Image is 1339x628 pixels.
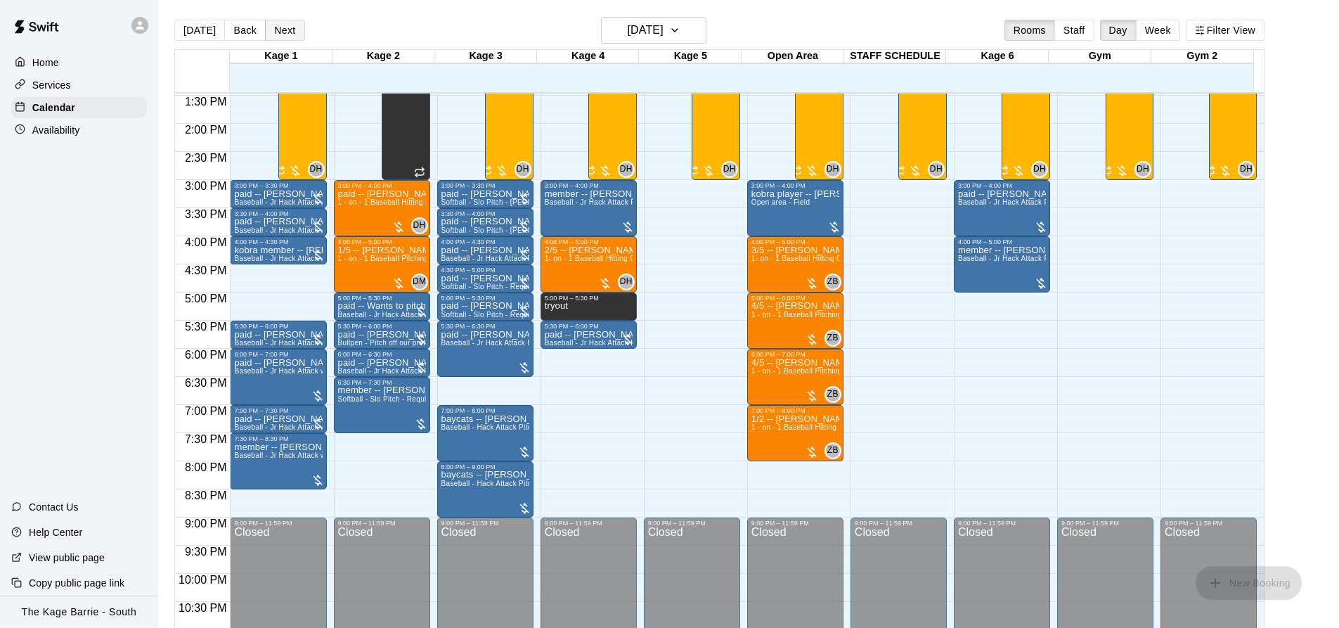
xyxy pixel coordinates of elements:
span: 8:30 PM [181,489,231,501]
span: DH [930,162,943,177]
div: 5:00 PM – 6:00 PM [751,295,809,302]
span: Dan Hodgins [727,161,738,178]
span: Zach Biery [830,330,841,347]
span: Baseball - Jr Hack Attack Pitching Machine - Perfect for all ages and skill levels! [338,367,605,375]
div: Zach Biery [824,274,841,290]
h6: [DATE] [628,20,664,40]
div: Dan Hodgins [618,274,635,290]
span: 5:30 PM [181,321,231,333]
span: Baseball - Hack Attack Pitching Machine - Ideal for 14U and older players [441,480,687,487]
span: 1 - on - 1 Baseball Hitting and Pitching Clinic [338,198,488,206]
p: Home [32,56,59,70]
div: 7:00 PM – 7:30 PM [234,407,292,414]
div: 3:00 PM – 3:30 PM [441,182,499,189]
div: 5:00 PM – 5:30 PM [441,295,499,302]
span: 3:30 PM [181,208,231,220]
span: DH [517,162,529,177]
span: 7:30 PM [181,433,231,445]
span: Recurring event [414,167,425,178]
div: 7:00 PM – 8:00 PM: baycats -- Tristan Clarke [437,405,533,461]
span: Dan Hodgins [830,161,841,178]
div: 5:30 PM – 6:00 PM [234,323,292,330]
div: Zach Biery [824,386,841,403]
div: 3:00 PM – 3:30 PM: paid -- tiffany jazwinski Hopper [437,180,533,208]
p: Availability [32,123,80,137]
span: Dan Hodgins [313,161,325,178]
div: 9:00 PM – 11:59 PM [545,520,606,527]
span: Dan Hodgins [1140,161,1151,178]
span: ZB [827,275,839,289]
span: DH [827,162,839,177]
span: Dan Hodgins [417,217,428,234]
span: Zach Biery [830,386,841,403]
div: Dan Hodgins [1031,161,1048,178]
span: Recurring event [1204,165,1215,177]
div: Zach Biery [824,330,841,347]
div: Kage 4 [537,50,640,63]
a: Availability [11,120,147,141]
span: Open area - Field [751,198,810,206]
span: Baseball - Jr Hack Attack with Feeder - DO NOT NEED SECOND PERSON [234,451,485,459]
span: Softball - Slo Pitch - Requires second person to feed machine [441,283,647,290]
span: Recurring event [481,165,492,177]
div: Gym [1049,50,1151,63]
a: Calendar [11,97,147,118]
span: 1- on - 1 Baseball Hitting Clinic [751,255,855,262]
button: Filter View [1186,20,1264,41]
button: [DATE] [601,17,706,44]
span: Recurring event [274,165,285,177]
span: Baseball - Jr Hack Attack Pitching Machine - Perfect for all ages and skill levels! [958,198,1225,206]
div: 6:30 PM – 7:30 PM [338,379,396,386]
span: Baseball - Jr Hack Attack with Feeder - DO NOT NEED SECOND PERSON [338,311,589,319]
div: 7:30 PM – 8:30 PM [234,435,292,442]
div: 6:00 PM – 7:00 PM: 4/5 -- kristy anderson [747,349,843,405]
div: 9:00 PM – 11:59 PM [338,520,399,527]
span: Softball - Slo Pitch - [PERSON_NAME] Fed Pitching Machine [441,226,646,234]
span: 1:30 PM [181,96,231,108]
span: Recurring event [1101,165,1112,177]
div: 6:00 PM – 6:30 PM [338,351,396,358]
div: 4:30 PM – 5:00 PM: paid -- Peter Hollema [437,264,533,293]
div: 7:00 PM – 8:00 PM [441,407,499,414]
span: 2:00 PM [181,124,231,136]
div: 4:30 PM – 5:00 PM [441,267,499,274]
span: Softball - Slo Pitch - Requires second person to feed machine [441,311,647,319]
span: ZB [827,387,839,402]
div: 7:30 PM – 8:30 PM: member -- Allan Chippett [230,433,326,489]
span: 2:30 PM [181,152,231,164]
p: Copy public page link [29,576,124,590]
div: 4:00 PM – 5:00 PM [958,238,1016,245]
span: 10:00 PM [175,574,230,586]
a: Services [11,75,147,96]
div: Dan Hodgins [928,161,945,178]
span: Bullpen - Pitch off our professional turf mound [338,339,491,347]
div: 6:30 PM – 7:30 PM: member -- Isabelle Nadeau [334,377,430,433]
div: Home [11,52,147,73]
p: Calendar [32,101,75,115]
span: Softball - Slo Pitch - Requires second person to feed machine [338,395,544,403]
span: Recurring event [687,165,699,177]
div: 4:00 PM – 4:30 PM: kobra member -- Jake Logie [230,236,326,264]
div: 9:00 PM – 11:59 PM [855,520,916,527]
span: Recurring event [791,165,802,177]
div: 6:00 PM – 6:30 PM: paid -- Andy Faulkner [334,349,430,377]
div: 4:00 PM – 5:00 PM [751,238,809,245]
div: 4:00 PM – 5:00 PM [338,238,396,245]
button: Staff [1054,20,1094,41]
div: 5:00 PM – 6:00 PM: 4/5 -- kelly bonhomme [747,293,843,349]
span: Baseball - Jr Hack Attack with Feeder - DO NOT NEED SECOND PERSON [234,339,485,347]
div: 3:00 PM – 4:00 PM: paid -- Geoff Faulkner [954,180,1050,236]
div: 5:00 PM – 5:30 PM: paid -- Wants to pitch off mound for the hour [334,293,430,321]
span: 6:00 PM [181,349,231,361]
span: Dan Hodgins [1037,161,1048,178]
span: 9:30 PM [181,546,231,558]
div: 6:00 PM – 7:00 PM [751,351,809,358]
div: Kage 6 [946,50,1049,63]
div: 5:30 PM – 6:30 PM: paid -- mark grassie [437,321,533,377]
p: Contact Us [29,500,79,514]
div: 9:00 PM – 11:59 PM [441,520,503,527]
div: 3:00 PM – 3:30 PM [234,182,292,189]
